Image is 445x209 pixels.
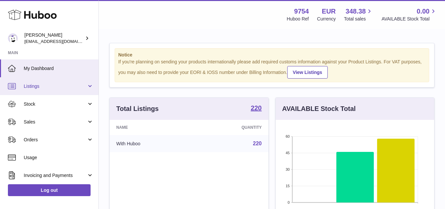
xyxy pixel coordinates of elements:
[344,7,373,22] a: 348.38 Total sales
[24,32,84,45] div: [PERSON_NAME]
[116,104,159,113] h3: Total Listings
[110,135,193,152] td: With Huboo
[110,120,193,135] th: Name
[8,184,91,196] a: Log out
[24,101,87,107] span: Stock
[417,7,430,16] span: 0.00
[288,200,290,204] text: 0
[24,137,87,143] span: Orders
[251,105,262,113] a: 220
[24,83,87,89] span: Listings
[286,134,290,138] text: 60
[282,104,356,113] h3: AVAILABLE Stock Total
[24,119,87,125] span: Sales
[286,151,290,155] text: 45
[287,66,328,79] a: View Listings
[381,16,437,22] span: AVAILABLE Stock Total
[286,184,290,188] text: 15
[381,7,437,22] a: 0.00 AVAILABLE Stock Total
[294,7,309,16] strong: 9754
[346,7,366,16] span: 348.38
[24,172,87,179] span: Invoicing and Payments
[317,16,336,22] div: Currency
[24,155,94,161] span: Usage
[24,65,94,72] span: My Dashboard
[118,52,426,58] strong: Notice
[118,59,426,79] div: If you're planning on sending your products internationally please add required customs informati...
[251,105,262,111] strong: 220
[287,16,309,22] div: Huboo Ref
[8,33,18,43] img: internalAdmin-9754@internal.huboo.com
[322,7,336,16] strong: EUR
[344,16,373,22] span: Total sales
[193,120,268,135] th: Quantity
[253,141,262,146] a: 220
[24,39,97,44] span: [EMAIL_ADDRESS][DOMAIN_NAME]
[286,167,290,171] text: 30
